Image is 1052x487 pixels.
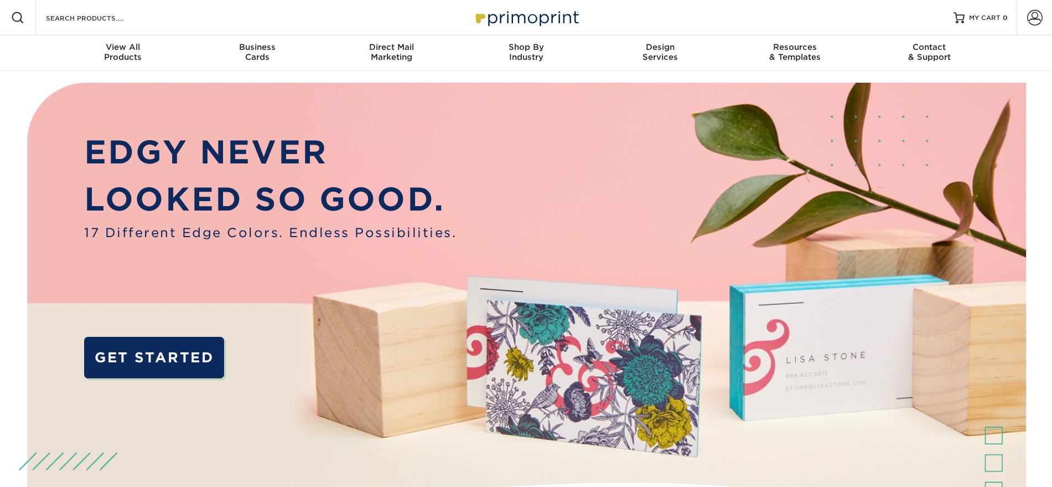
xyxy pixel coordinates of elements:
span: Shop By [459,42,593,52]
span: View All [56,42,190,52]
span: Resources [728,42,862,52]
div: & Support [862,42,997,62]
span: Contact [862,42,997,52]
a: BusinessCards [190,35,324,71]
span: 0 [1003,14,1008,22]
span: Business [190,42,324,52]
div: Marketing [324,42,459,62]
span: 17 Different Edge Colors. Endless Possibilities. [84,223,457,242]
div: Products [56,42,190,62]
div: Industry [459,42,593,62]
span: MY CART [969,13,1001,23]
input: SEARCH PRODUCTS..... [45,11,153,24]
span: Direct Mail [324,42,459,52]
a: Resources& Templates [728,35,862,71]
a: Contact& Support [862,35,997,71]
p: LOOKED SO GOOD. [84,176,457,223]
a: Direct MailMarketing [324,35,459,71]
a: DesignServices [593,35,728,71]
a: GET STARTED [84,337,224,378]
span: Design [593,42,728,52]
div: Services [593,42,728,62]
a: View AllProducts [56,35,190,71]
img: Primoprint [471,6,582,29]
div: Cards [190,42,324,62]
div: & Templates [728,42,862,62]
a: Shop ByIndustry [459,35,593,71]
p: EDGY NEVER [84,129,457,176]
